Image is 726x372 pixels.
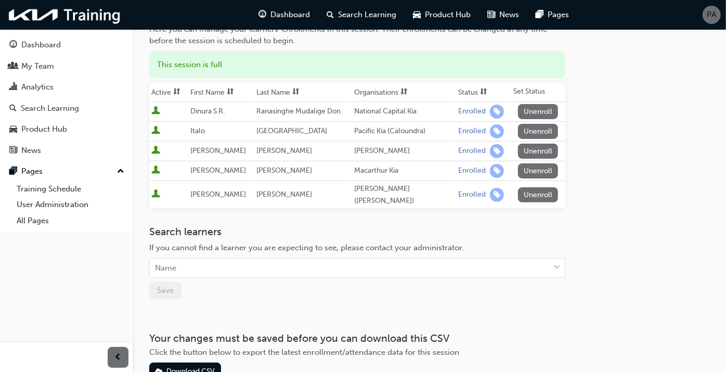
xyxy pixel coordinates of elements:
span: sorting-icon [227,88,234,97]
span: sorting-icon [480,88,487,97]
a: Search Learning [4,99,128,118]
span: guage-icon [9,41,17,50]
span: [PERSON_NAME] [190,166,246,175]
span: pages-icon [536,8,543,21]
span: chart-icon [9,83,17,92]
th: Toggle SortBy [188,82,254,102]
span: Dashboard [270,9,310,21]
span: down-icon [553,261,561,275]
span: guage-icon [258,8,266,21]
span: sorting-icon [400,88,408,97]
span: [PERSON_NAME] [190,146,246,155]
div: Enrolled [458,146,486,156]
th: Toggle SortBy [352,82,456,102]
span: Click the button below to export the latest enrollment/attendance data for this session [149,348,459,357]
a: All Pages [12,213,128,229]
span: car-icon [413,8,421,21]
a: Analytics [4,78,128,97]
span: learningRecordVerb_ENROLL-icon [490,164,504,178]
span: Italo [190,126,205,135]
div: Enrolled [458,190,486,200]
span: [PERSON_NAME] [190,190,246,199]
span: sorting-icon [292,88,300,97]
th: Toggle SortBy [254,82,352,102]
button: Unenroll [518,144,559,159]
a: search-iconSearch Learning [318,4,405,25]
button: Unenroll [518,163,559,178]
div: This session is full [149,51,565,79]
span: learningRecordVerb_ENROLL-icon [490,105,504,119]
span: [PERSON_NAME] [256,146,312,155]
span: learningRecordVerb_ENROLL-icon [490,188,504,202]
span: prev-icon [114,351,122,364]
span: learningRecordVerb_ENROLL-icon [490,124,504,138]
div: Dashboard [21,39,61,51]
div: Enrolled [458,126,486,136]
span: Save [157,286,174,295]
span: car-icon [9,125,17,134]
span: News [499,9,519,21]
span: Product Hub [425,9,471,21]
button: Unenroll [518,187,559,202]
a: car-iconProduct Hub [405,4,479,25]
span: User is active [151,165,160,176]
span: learningRecordVerb_ENROLL-icon [490,144,504,158]
button: Pages [4,162,128,181]
span: people-icon [9,62,17,71]
div: Name [155,262,176,274]
span: Ranasinghe Mudalige Don [256,107,341,116]
a: Training Schedule [12,181,128,197]
span: [PERSON_NAME] [256,190,312,199]
span: [GEOGRAPHIC_DATA] [256,126,327,135]
span: User is active [151,126,160,136]
h3: Your changes must be saved before you can download this CSV [149,332,565,344]
span: pages-icon [9,167,17,176]
div: Product Hub [21,123,67,135]
div: [PERSON_NAME] [354,145,454,157]
button: Unenroll [518,104,559,119]
div: Analytics [21,81,54,93]
span: sorting-icon [173,88,180,97]
button: Save [149,282,181,299]
span: User is active [151,189,160,200]
span: search-icon [327,8,334,21]
a: User Administration [12,197,128,213]
span: User is active [151,146,160,156]
th: Toggle SortBy [149,82,188,102]
div: Macarthur Kia [354,165,454,177]
div: Pacific Kia (Caloundra) [354,125,454,137]
span: Dinura S.R. [190,107,225,116]
img: kia-training [5,4,125,25]
span: If you cannot find a learner you are expecting to see, please contact your administrator. [149,243,464,252]
div: Enrolled [458,107,486,117]
div: National Capital Kia [354,106,454,118]
a: My Team [4,57,128,76]
div: News [21,145,41,157]
div: My Team [21,60,54,72]
span: news-icon [487,8,495,21]
div: Enrolled [458,166,486,176]
span: PA [707,9,717,21]
span: search-icon [9,104,17,113]
div: Here you can manage your learners' enrollments in this session. Their enrollments can be changed ... [149,23,565,47]
span: up-icon [117,165,124,178]
div: [PERSON_NAME] ([PERSON_NAME]) [354,183,454,207]
div: Search Learning [21,102,79,114]
th: Set Status [512,82,565,102]
a: news-iconNews [479,4,527,25]
span: Pages [548,9,569,21]
a: guage-iconDashboard [250,4,318,25]
span: [PERSON_NAME] [256,166,312,175]
button: PA [703,6,721,24]
a: Product Hub [4,120,128,139]
span: User is active [151,106,160,117]
a: Dashboard [4,35,128,55]
div: Pages [21,165,43,177]
span: news-icon [9,146,17,156]
a: News [4,141,128,160]
span: Search Learning [338,9,396,21]
a: pages-iconPages [527,4,577,25]
th: Toggle SortBy [456,82,511,102]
